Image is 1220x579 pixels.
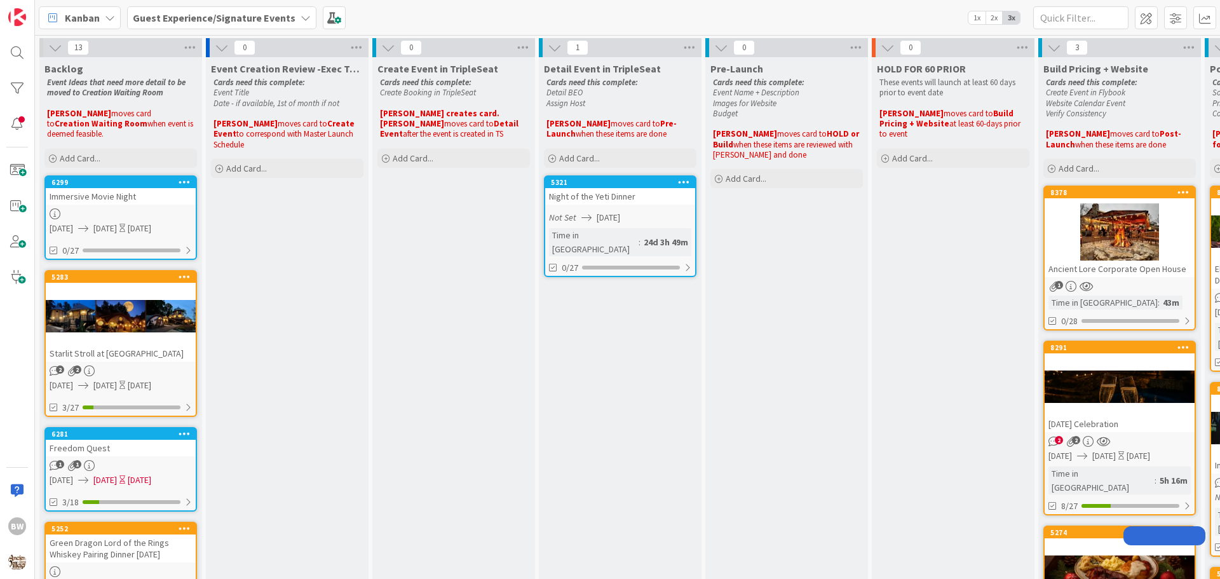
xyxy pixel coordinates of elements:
em: Budget [713,108,738,119]
strong: [PERSON_NAME] creates card. [PERSON_NAME] [380,108,501,129]
span: 1 [56,460,64,468]
div: [DATE] [128,379,151,392]
strong: Create Event [213,118,356,139]
i: Not Set [549,212,576,223]
div: Night of the Yeti Dinner [545,188,695,205]
span: Event Creation Review -Exec Team [211,62,363,75]
span: [DATE] [93,473,117,487]
span: 0 [733,40,755,55]
div: 5321 [545,177,695,188]
strong: Detail Event [380,118,520,139]
div: 6299 [51,178,196,187]
div: Time in [GEOGRAPHIC_DATA] [549,228,639,256]
em: Cards need this complete: [380,77,471,88]
div: 24d 3h 49m [640,235,691,249]
div: [DATE] Celebration [1045,416,1195,432]
em: Cards need this complete: [1046,77,1137,88]
em: Date - if available, 1st of month if not [213,98,339,109]
em: Cards need this complete: [213,77,305,88]
strong: [PERSON_NAME] [546,118,611,129]
div: 5252Green Dragon Lord of the Rings Whiskey Pairing Dinner [DATE] [46,523,196,562]
div: 6281 [51,430,196,439]
span: 3/27 [62,401,79,414]
div: 5h 16m [1156,473,1191,487]
span: Backlog [44,62,83,75]
strong: [PERSON_NAME] [713,128,777,139]
span: [DATE] [93,379,117,392]
strong: Pre-Launch [546,118,677,139]
em: Assign Host [546,98,585,109]
div: 5252 [51,524,196,533]
span: 3x [1003,11,1020,24]
div: 5252 [46,523,196,535]
em: Cards need this complete: [713,77,804,88]
strong: HOLD or Build [713,128,861,149]
div: 5283Starlit Stroll at [GEOGRAPHIC_DATA] [46,271,196,362]
span: [DATE] [93,222,117,235]
span: HOLD FOR 60 PRIOR [877,62,966,75]
div: Time in [GEOGRAPHIC_DATA] [1048,296,1158,310]
span: Detail Event in TripleSeat [544,62,661,75]
span: Add Card... [393,153,433,164]
em: Detail BEO [546,87,583,98]
span: Add Card... [892,153,933,164]
input: Quick Filter... [1033,6,1128,29]
span: to correspond with Master Launch Schedule [213,128,355,149]
div: Ancient Lore Corporate Open House [1045,261,1195,277]
span: at least 60-days prior to event [879,118,1022,139]
span: 1 [73,460,81,468]
div: 5321 [551,178,695,187]
strong: [PERSON_NAME] [1046,128,1110,139]
span: moves card to [1110,128,1160,139]
div: 6299Immersive Movie Night [46,177,196,205]
div: 6299 [46,177,196,188]
div: 8378 [1045,187,1195,198]
span: : [639,235,640,249]
em: Verify Consistency [1046,108,1106,119]
span: moves card to [944,108,993,119]
em: Cards need this complete: [546,77,638,88]
span: 0/27 [62,244,79,257]
em: Website Calendar Event [1046,98,1125,109]
span: moves card to [611,118,660,129]
div: Freedom Quest [46,440,196,456]
em: Event Name + Description [713,87,799,98]
div: 5274 [1050,528,1195,537]
div: BW [8,517,26,535]
div: Starlit Stroll at [GEOGRAPHIC_DATA] [46,345,196,362]
div: 8291 [1050,343,1195,352]
span: when these items are done [576,128,667,139]
div: [DATE] [128,473,151,487]
div: 8291[DATE] Celebration [1045,342,1195,432]
span: 2 [1072,436,1080,444]
span: moves card to [444,118,494,129]
span: 2 [73,365,81,374]
span: 2 [1055,436,1063,444]
div: 5274 [1045,527,1195,538]
div: 6281Freedom Quest [46,428,196,456]
div: 5321Night of the Yeti Dinner [545,177,695,205]
img: avatar [8,553,26,571]
div: [DATE] [128,222,151,235]
span: : [1158,296,1160,310]
span: 0 [234,40,255,55]
span: 13 [67,40,89,55]
strong: [PERSON_NAME] [213,118,278,129]
strong: Build Pricing + Website [879,108,1015,129]
span: when these items are done [1075,139,1166,150]
b: Guest Experience/Signature Events [133,11,295,24]
p: These events will launch at least 60 days prior to event date [879,78,1027,99]
span: Add Card... [226,163,267,174]
span: [DATE] [1092,449,1116,463]
span: 1 [1055,281,1063,289]
span: [DATE] [1048,449,1072,463]
div: 6281 [46,428,196,440]
span: [DATE] [597,211,620,224]
strong: [PERSON_NAME] [47,108,111,119]
em: Event Title [213,87,249,98]
div: 8378Ancient Lore Corporate Open House [1045,187,1195,277]
span: 2x [986,11,1003,24]
span: Create Event in TripleSeat [377,62,498,75]
span: when these items are reviewed with [PERSON_NAME] and done [713,139,855,160]
span: 0/28 [1061,315,1078,328]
